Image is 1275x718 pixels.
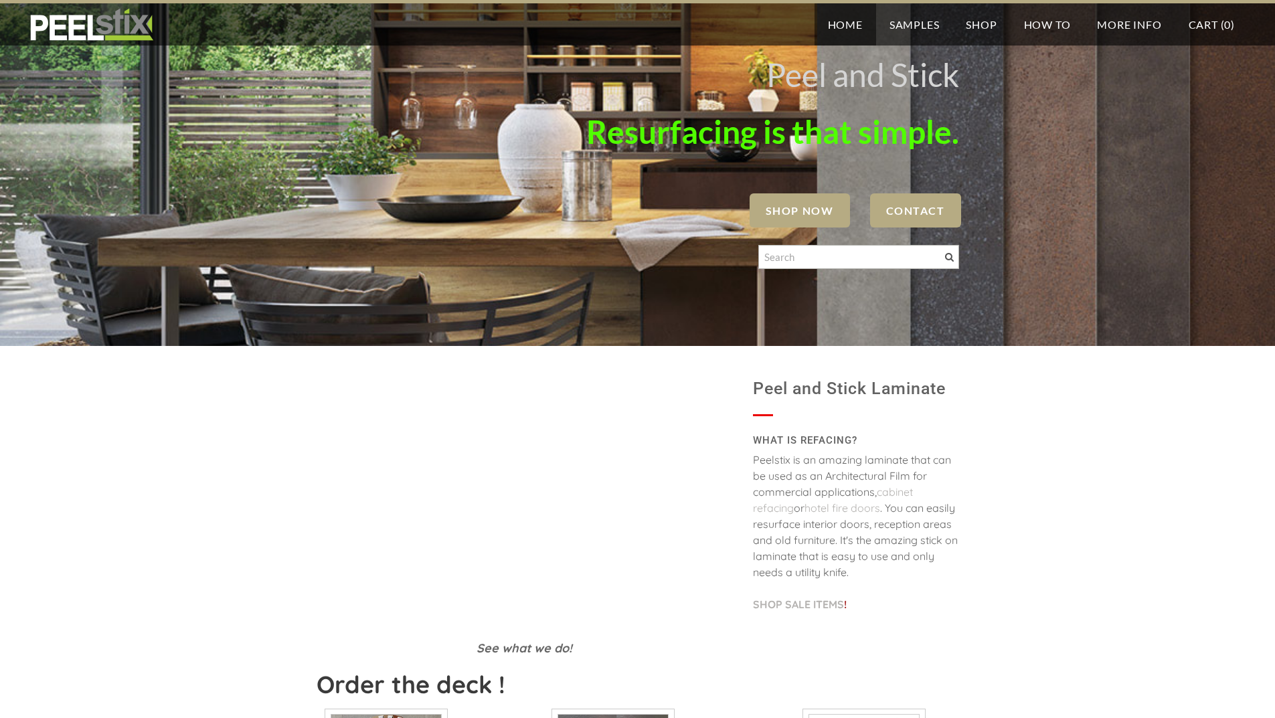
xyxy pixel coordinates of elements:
[1084,3,1175,46] a: More Info
[477,640,572,656] font: See what we do!
[815,3,876,46] a: Home
[753,430,959,452] h2: WHAT IS REFACING?
[945,253,954,262] span: Search
[317,669,505,699] strong: Order the deck !
[766,56,959,94] font: Peel and Stick ​
[750,193,850,228] a: SHOP NOW
[1175,3,1248,46] a: Cart (0)
[586,112,959,151] font: Resurfacing is that simple.
[952,3,1010,46] a: Shop
[753,452,959,626] div: Peelstix is an amazing laminate that can be used as an Architectural Film for commercial applicat...
[804,501,880,515] a: hotel fire doors
[753,598,847,611] font: !
[753,485,913,515] a: cabinet refacing
[758,245,959,269] input: Search
[876,3,953,46] a: Samples
[1224,18,1231,31] span: 0
[1011,3,1084,46] a: How To
[870,193,961,228] a: Contact
[753,373,959,405] h1: Peel and Stick Laminate
[27,8,156,41] img: REFACE SUPPLIES
[753,598,844,611] a: SHOP SALE ITEMS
